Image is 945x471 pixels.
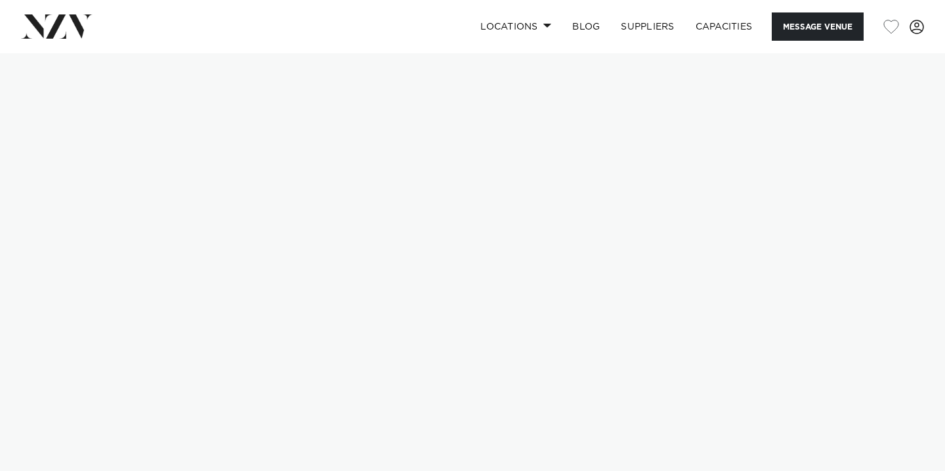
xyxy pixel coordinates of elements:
[562,12,610,41] a: BLOG
[685,12,763,41] a: Capacities
[21,14,93,38] img: nzv-logo.png
[610,12,684,41] a: SUPPLIERS
[470,12,562,41] a: Locations
[772,12,864,41] button: Message Venue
